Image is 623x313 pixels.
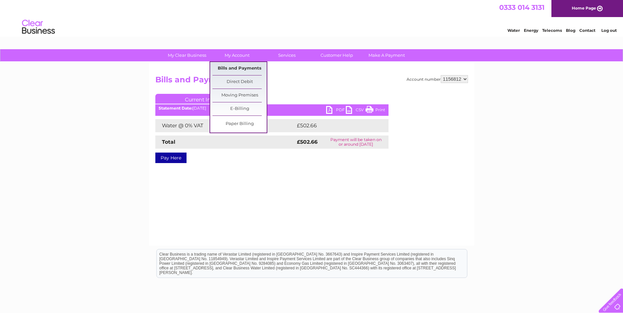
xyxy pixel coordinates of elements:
a: Current Invoice [155,94,254,104]
a: CSV [346,106,366,115]
strong: Total [162,139,175,145]
td: £502.66 [295,119,377,132]
a: Bills and Payments [212,62,267,75]
a: 0333 014 3131 [499,3,545,11]
a: Paper Billing [212,117,267,131]
a: Print [366,106,385,115]
a: Customer Help [310,49,364,61]
a: E-Billing [212,102,267,115]
b: Statement Date: [159,106,192,111]
a: Blog [566,28,575,33]
img: logo.png [22,17,55,37]
h2: Bills and Payments [155,75,468,88]
a: Telecoms [542,28,562,33]
a: My Clear Business [160,49,214,61]
div: Account number [407,75,468,83]
a: Water [507,28,520,33]
div: Clear Business is a trading name of Verastar Limited (registered in [GEOGRAPHIC_DATA] No. 3667643... [157,4,467,32]
a: Make A Payment [360,49,414,61]
div: [DATE] [155,106,389,111]
td: Payment will be taken on or around [DATE] [323,136,388,149]
a: Energy [524,28,538,33]
a: Direct Debit [212,75,267,89]
a: Contact [579,28,595,33]
a: Moving Premises [212,89,267,102]
a: Pay Here [155,153,187,163]
td: Water @ 0% VAT [155,119,295,132]
a: Log out [601,28,617,33]
strong: £502.66 [297,139,318,145]
a: PDF [326,106,346,115]
a: Services [260,49,314,61]
a: My Account [210,49,264,61]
